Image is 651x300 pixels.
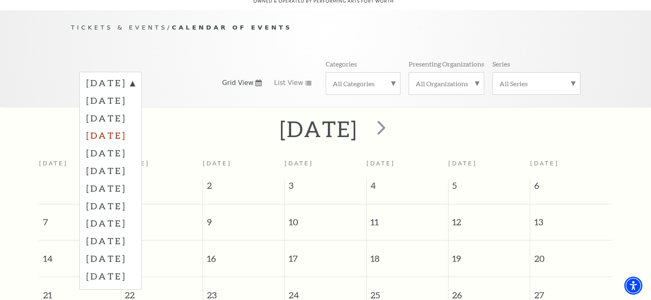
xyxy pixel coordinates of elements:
[203,204,284,233] span: 9
[449,240,530,269] span: 19
[409,60,484,68] p: Presenting Organizations
[121,240,202,269] span: 15
[530,160,559,167] span: [DATE]
[86,77,135,92] label: [DATE]
[86,109,135,127] label: [DATE]
[172,24,292,31] span: Calendar of Events
[280,116,357,142] h2: [DATE]
[86,232,135,250] label: [DATE]
[86,126,135,144] label: [DATE]
[285,204,366,233] span: 10
[86,144,135,162] label: [DATE]
[530,179,612,196] span: 6
[86,197,135,215] label: [DATE]
[624,277,642,295] div: Accessibility Menu
[121,179,202,196] span: 1
[39,204,121,233] span: 7
[222,78,254,87] span: Grid View
[86,214,135,232] label: [DATE]
[285,179,366,196] span: 3
[121,160,150,167] span: [DATE]
[367,179,448,196] span: 4
[203,160,232,167] span: [DATE]
[366,160,395,167] span: [DATE]
[416,79,477,88] label: All Organizations
[499,79,573,88] label: All Series
[86,250,135,267] label: [DATE]
[365,115,395,144] button: next
[449,179,530,196] span: 5
[333,79,393,88] label: All Categories
[367,240,448,269] span: 18
[39,155,121,179] th: [DATE]
[326,60,357,68] p: Categories
[71,24,168,31] span: Tickets & Events
[86,179,135,197] label: [DATE]
[39,240,121,269] span: 14
[492,60,510,68] p: Series
[530,204,612,233] span: 13
[86,162,135,179] label: [DATE]
[274,78,303,87] span: List View
[71,23,580,33] p: /
[367,204,448,233] span: 11
[449,204,530,233] span: 12
[285,160,313,167] span: [DATE]
[86,92,135,109] label: [DATE]
[203,179,284,196] span: 2
[285,240,366,269] span: 17
[448,160,477,167] span: [DATE]
[121,204,202,233] span: 8
[86,267,135,285] label: [DATE]
[530,240,612,269] span: 20
[203,240,284,269] span: 16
